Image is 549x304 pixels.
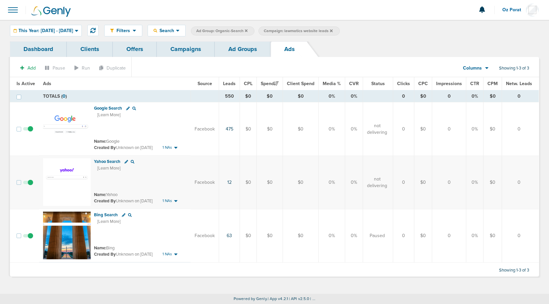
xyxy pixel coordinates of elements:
[97,219,120,225] span: [Learn More]
[94,198,153,204] small: Unknown on [DATE]
[191,209,219,263] td: Facebook
[226,126,233,132] a: 475
[283,102,319,156] td: $0
[94,139,119,144] small: Google
[17,81,35,86] span: Is Active
[196,28,248,34] span: Ad Group: Organic-Search
[502,156,539,209] td: 0
[436,81,462,86] span: Impressions
[240,90,257,102] td: $0
[114,28,133,33] span: Filters
[502,8,526,12] span: Oz Porat
[244,81,252,86] span: CPL
[393,90,414,102] td: 0
[19,28,73,33] span: This Year: [DATE] - [DATE]
[371,81,385,86] span: Status
[289,296,309,301] span: | API v2.5.0
[43,81,51,86] span: Ads
[219,90,240,102] td: 550
[94,212,118,218] span: Bing Search
[345,102,363,156] td: 0%
[393,156,414,209] td: 0
[414,156,432,209] td: $0
[94,198,116,204] span: Created By
[94,145,153,151] small: Unknown on [DATE]
[17,63,39,73] button: Add
[466,102,483,156] td: 0%
[483,156,502,209] td: $0
[367,123,387,135] span: not delivering
[418,81,428,86] span: CPC
[432,102,466,156] td: 0
[67,41,113,57] a: Clients
[283,209,319,263] td: $0
[27,65,36,71] span: Add
[414,102,432,156] td: $0
[157,28,176,33] span: Search
[227,179,232,185] a: 12
[463,65,482,72] span: Columns
[257,209,283,263] td: $0
[283,90,319,102] td: $0
[94,245,106,251] span: Name:
[215,41,271,57] a: Ad Groups
[287,81,314,86] span: Client Spend
[240,156,257,209] td: $0
[502,102,539,156] td: 0
[319,156,345,209] td: 0%
[94,139,106,144] span: Name:
[283,156,319,209] td: $0
[97,165,120,171] span: [Learn More]
[483,209,502,263] td: $0
[39,90,191,102] td: TOTALS ( )
[94,251,153,257] small: Unknown on [DATE]
[257,102,283,156] td: $0
[268,296,288,301] span: | App v4.2.1
[499,66,529,71] span: Showing 1-3 of 3
[191,102,219,156] td: Facebook
[414,209,432,263] td: $0
[323,81,341,86] span: Media %
[393,209,414,263] td: 0
[113,41,157,57] a: Offers
[223,81,236,86] span: Leads
[162,145,172,150] span: 1 NAs
[261,81,279,86] span: Spend
[43,212,91,259] img: Ad image
[319,102,345,156] td: 0%
[432,209,466,263] td: 0
[257,156,283,209] td: $0
[94,245,114,251] small: Bing
[310,296,315,301] span: | ...
[349,81,359,86] span: CVR
[483,90,502,102] td: $0
[94,192,106,197] span: Name:
[397,81,410,86] span: Clicks
[43,105,91,153] img: Ad image
[483,102,502,156] td: $0
[10,41,67,57] a: Dashboard
[393,102,414,156] td: 0
[63,93,66,99] span: 0
[499,268,529,273] span: Showing 1-3 of 3
[257,90,283,102] td: $0
[414,90,432,102] td: $0
[191,156,219,209] td: Facebook
[162,198,172,204] span: 1 NAs
[370,232,385,239] span: Paused
[487,81,498,86] span: CPM
[470,81,479,86] span: CTR
[94,192,117,197] small: Yahoo
[240,209,257,263] td: $0
[94,106,122,111] span: Google Search
[43,158,91,206] img: Ad image
[264,28,333,34] span: Campaign: lawmatics website leads
[162,251,172,257] span: 1 NAs
[198,81,212,86] span: Source
[94,159,120,164] span: Yahoo Search
[227,233,232,238] a: 63
[319,90,345,102] td: 0%
[367,176,387,189] span: not delivering
[432,156,466,209] td: 0
[345,156,363,209] td: 0%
